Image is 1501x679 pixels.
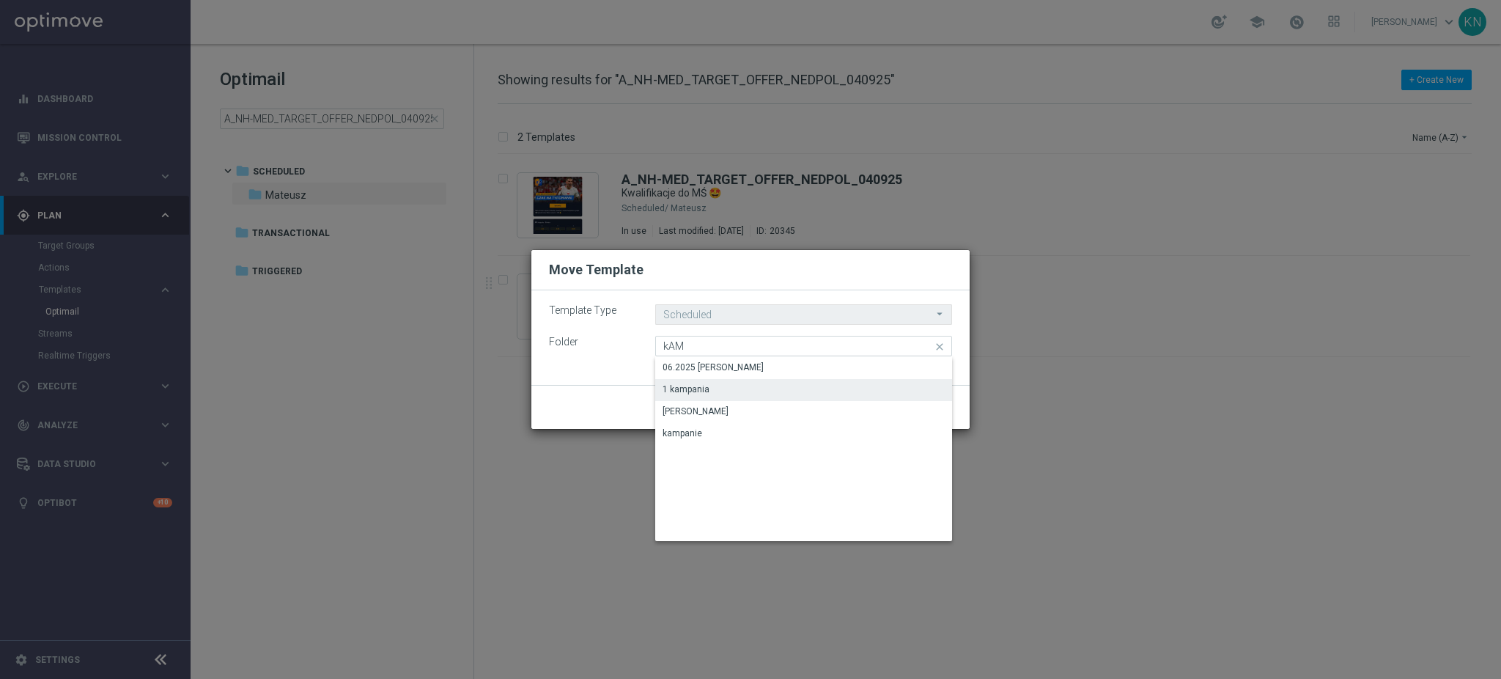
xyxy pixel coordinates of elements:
div: 06.2025 [PERSON_NAME] [663,361,764,374]
label: Template Type [538,304,644,317]
div: [PERSON_NAME] [663,405,729,418]
i: arrow_drop_down [933,305,948,323]
h2: Move Template [549,261,643,279]
div: Press SPACE to select this row. [655,357,952,379]
div: kampanie [663,427,702,440]
i: close [933,337,948,357]
input: Quick find [655,336,952,356]
div: Press SPACE to select this row. [655,423,952,445]
label: Folder [538,336,644,348]
div: 1 kampania [663,383,709,396]
div: Press SPACE to select this row. [655,379,952,401]
div: Press SPACE to select this row. [655,401,952,423]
